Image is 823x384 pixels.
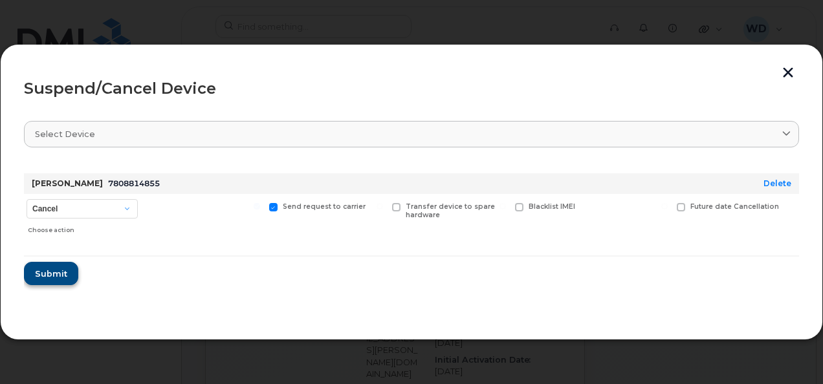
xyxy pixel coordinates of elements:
input: Blacklist IMEI [499,203,506,209]
span: Future date Cancellation [690,202,779,211]
input: Send request to carrier [254,203,260,209]
span: Send request to carrier [283,202,366,211]
a: Delete [763,178,791,188]
input: Transfer device to spare hardware [377,203,383,209]
span: Blacklist IMEI [529,202,575,211]
div: Suspend/Cancel Device [24,81,799,96]
input: Future date Cancellation [661,203,668,209]
span: Transfer device to spare hardware [406,202,495,219]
